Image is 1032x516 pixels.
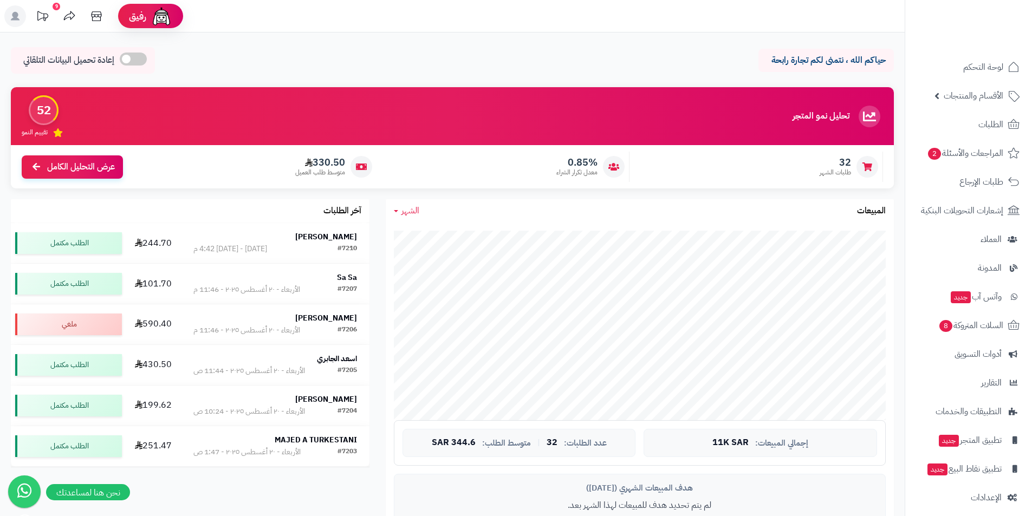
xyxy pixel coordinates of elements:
div: الأربعاء - ٢٠ أغسطس ٢٠٢٥ - 11:46 م [193,284,300,295]
div: #7206 [337,325,357,336]
span: 2 [928,148,941,160]
div: الطلب مكتمل [15,354,122,376]
div: ملغي [15,313,122,335]
a: الشهر [394,205,419,217]
div: [DATE] - [DATE] 4:42 م [193,244,267,254]
img: ai-face.png [151,5,172,27]
span: تطبيق المتجر [938,433,1002,448]
h3: تحليل نمو المتجر [793,112,849,121]
p: حياكم الله ، نتمنى لكم تجارة رابحة [767,54,886,67]
td: 251.47 [126,426,181,466]
a: السلات المتروكة8 [912,312,1025,338]
span: | [537,439,540,447]
span: وآتس آب [950,289,1002,304]
span: أدوات التسويق [955,347,1002,362]
div: الطلب مكتمل [15,435,122,457]
h3: آخر الطلبات [323,206,361,216]
a: تحديثات المنصة [29,5,56,30]
div: #7205 [337,365,357,376]
span: طلبات الإرجاع [959,174,1003,190]
div: الأربعاء - ٢٠ أغسطس ٢٠٢٥ - 10:24 ص [193,406,305,417]
div: 9 [53,3,60,10]
a: تطبيق المتجرجديد [912,427,1025,453]
span: الشهر [401,204,419,217]
span: طلبات الشهر [820,168,851,177]
span: تطبيق نقاط البيع [926,461,1002,476]
span: عرض التحليل الكامل [47,161,115,173]
a: الإعدادات [912,485,1025,511]
td: 101.70 [126,264,181,304]
div: الطلب مكتمل [15,395,122,416]
a: عرض التحليل الكامل [22,155,123,179]
div: هدف المبيعات الشهري ([DATE]) [403,482,877,494]
span: 344.6 SAR [432,438,476,448]
a: التطبيقات والخدمات [912,399,1025,424]
a: إشعارات التحويلات البنكية [912,198,1025,224]
td: 430.50 [126,345,181,385]
span: إجمالي المبيعات: [755,439,808,448]
span: لوحة التحكم [963,60,1003,75]
a: طلبات الإرجاع [912,169,1025,195]
span: جديد [939,435,959,447]
a: أدوات التسويق [912,341,1025,367]
div: الأربعاء - ٢٠ أغسطس ٢٠٢٥ - 11:44 ص [193,365,305,376]
strong: Sa Sa [337,272,357,283]
a: لوحة التحكم [912,54,1025,80]
span: الطلبات [978,117,1003,132]
span: 11K SAR [712,438,749,448]
span: 32 [820,156,851,168]
a: تطبيق نقاط البيعجديد [912,456,1025,482]
a: وآتس آبجديد [912,284,1025,310]
td: 244.70 [126,223,181,263]
span: تقييم النمو [22,128,48,137]
span: جديد [951,291,971,303]
td: 199.62 [126,386,181,426]
span: 32 [547,438,557,448]
span: الإعدادات [971,490,1002,505]
span: المراجعات والأسئلة [927,146,1003,161]
span: السلات المتروكة [938,318,1003,333]
p: لم يتم تحديد هدف للمبيعات لهذا الشهر بعد. [403,499,877,512]
img: logo-2.png [958,30,1022,53]
strong: MAJED A TURKESTANI [275,434,357,446]
a: الطلبات [912,112,1025,138]
span: التطبيقات والخدمات [936,404,1002,419]
span: رفيق [129,10,146,23]
strong: [PERSON_NAME] [295,312,357,324]
span: العملاء [981,232,1002,247]
div: #7210 [337,244,357,254]
td: 590.40 [126,304,181,344]
span: الأقسام والمنتجات [944,88,1003,103]
div: الطلب مكتمل [15,273,122,295]
div: #7204 [337,406,357,417]
span: إعادة تحميل البيانات التلقائي [23,54,114,67]
span: 8 [939,320,952,332]
span: إشعارات التحويلات البنكية [921,203,1003,218]
a: المدونة [912,255,1025,281]
a: التقارير [912,370,1025,396]
div: الأربعاء - ٢٠ أغسطس ٢٠٢٥ - 1:47 ص [193,447,301,458]
div: #7203 [337,447,357,458]
strong: [PERSON_NAME] [295,394,357,405]
span: جديد [927,463,947,475]
span: متوسط الطلب: [482,439,531,448]
a: المراجعات والأسئلة2 [912,140,1025,166]
strong: اسعد الجابري [317,353,357,364]
span: المدونة [978,260,1002,276]
div: الطلب مكتمل [15,232,122,254]
div: الأربعاء - ٢٠ أغسطس ٢٠٢٥ - 11:46 م [193,325,300,336]
span: 0.85% [556,156,598,168]
a: العملاء [912,226,1025,252]
span: التقارير [981,375,1002,390]
h3: المبيعات [857,206,886,216]
span: 330.50 [295,156,345,168]
span: معدل تكرار الشراء [556,168,598,177]
div: #7207 [337,284,357,295]
span: عدد الطلبات: [564,439,607,448]
strong: [PERSON_NAME] [295,231,357,243]
span: متوسط طلب العميل [295,168,345,177]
